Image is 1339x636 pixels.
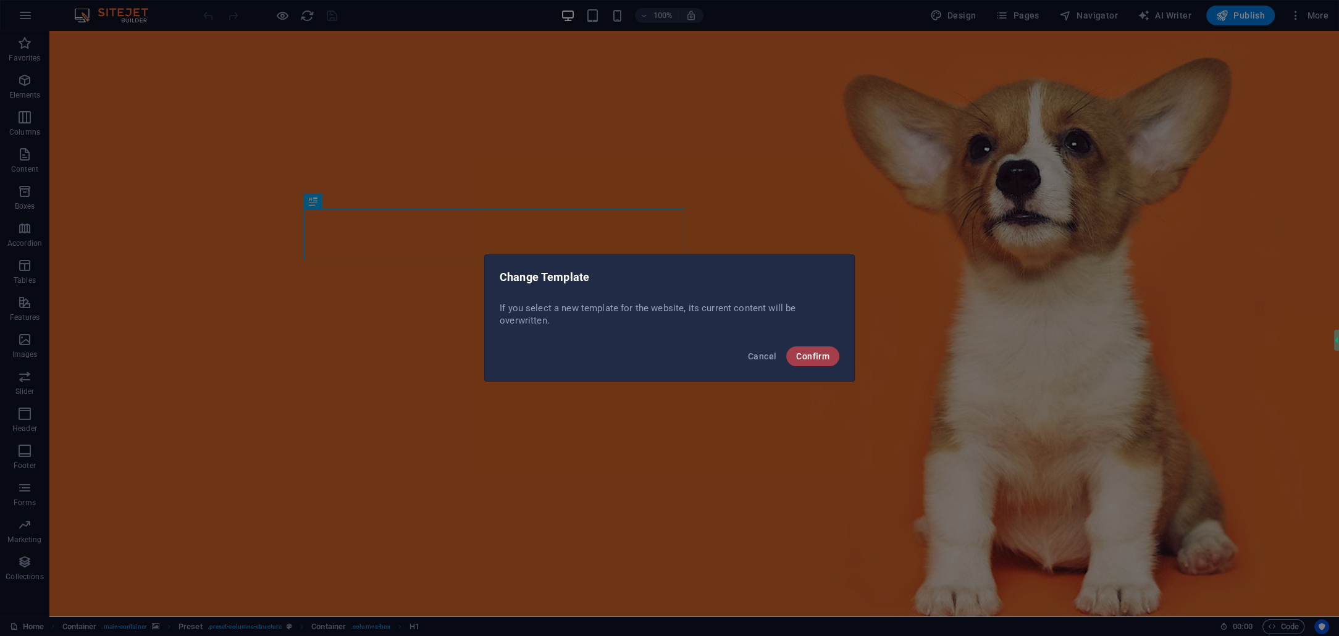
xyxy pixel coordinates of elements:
button: Confirm [786,346,839,366]
h2: Change Template [500,270,839,285]
span: Confirm [796,351,829,361]
span: Cancel [748,351,776,361]
p: If you select a new template for the website, its current content will be overwritten. [500,302,839,327]
button: Cancel [743,346,781,366]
